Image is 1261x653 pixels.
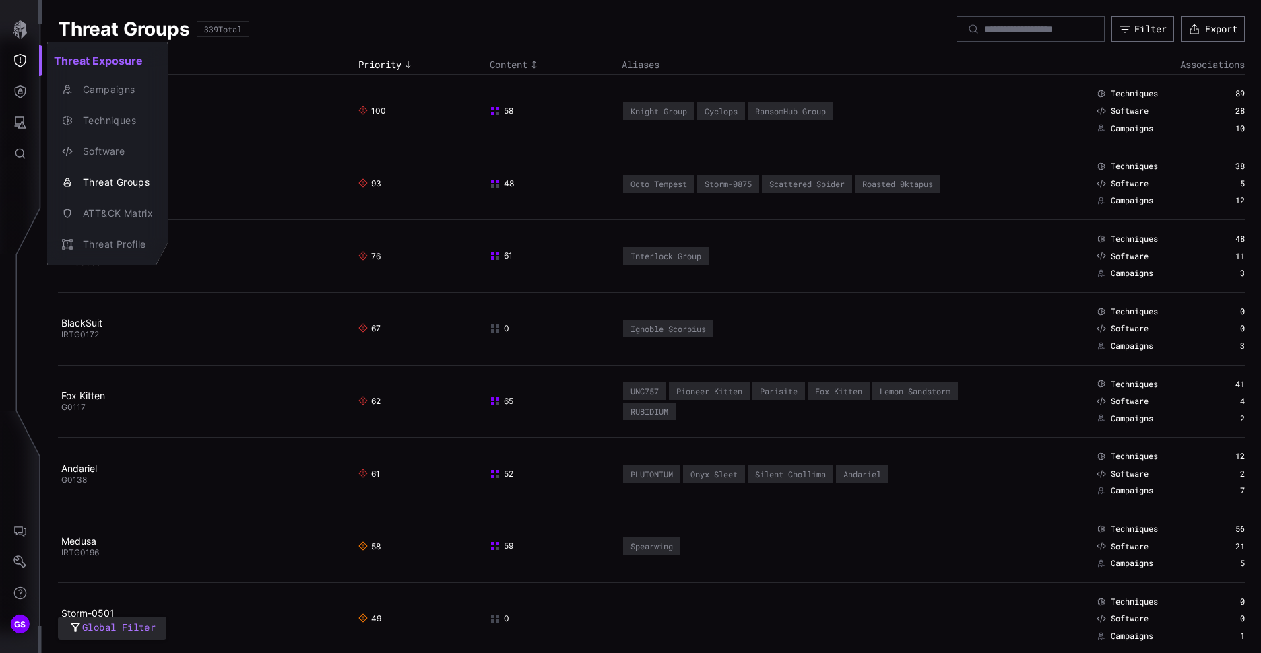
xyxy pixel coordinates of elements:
button: Threat Groups [47,167,168,198]
button: Campaigns [47,74,168,105]
button: Techniques [47,105,168,136]
div: Campaigns [76,81,153,98]
h2: Threat Exposure [47,47,168,74]
button: ATT&CK Matrix [47,198,168,229]
div: ATT&CK Matrix [76,205,153,222]
div: Techniques [76,112,153,129]
div: Software [76,143,153,160]
div: Threat Profile [76,236,153,253]
button: Threat Profile [47,229,168,260]
div: Threat Groups [76,174,153,191]
button: Software [47,136,168,167]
